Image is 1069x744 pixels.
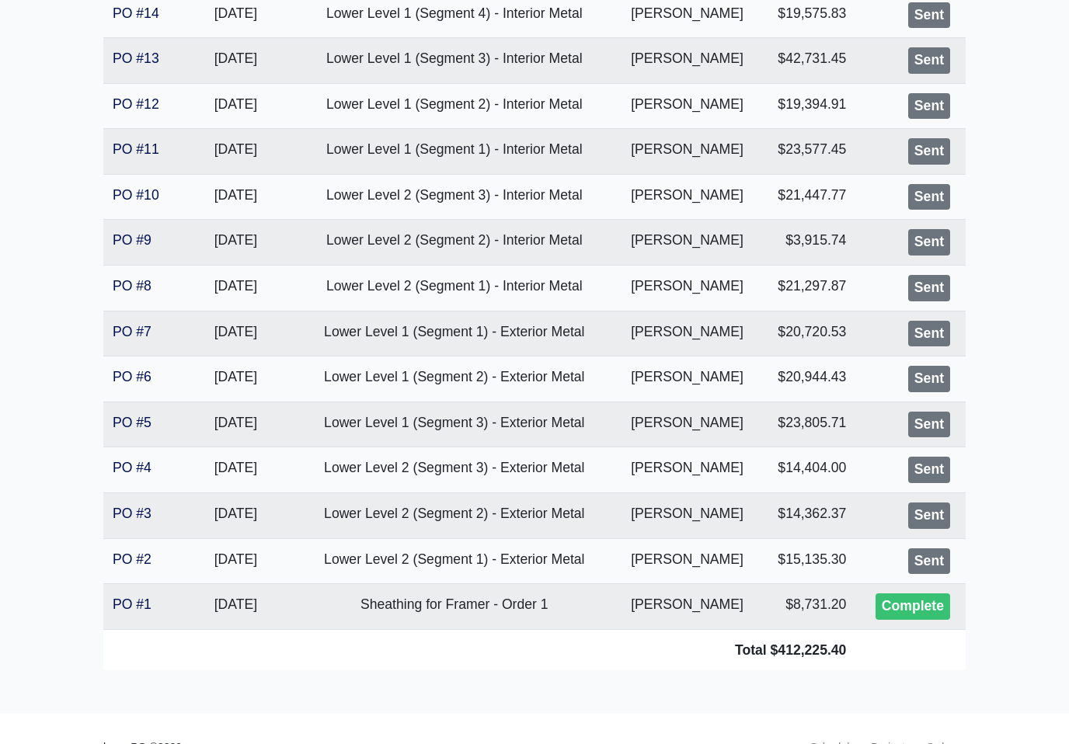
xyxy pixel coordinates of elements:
a: PO #3 [113,506,151,521]
td: Lower Level 2 (Segment 2) - Exterior Metal [294,493,615,539]
td: $15,135.30 [760,538,856,584]
div: Sent [908,93,950,120]
td: [PERSON_NAME] [615,220,759,266]
td: Lower Level 1 (Segment 3) - Interior Metal [294,38,615,84]
a: PO #13 [113,50,159,66]
td: Lower Level 2 (Segment 2) - Interior Metal [294,220,615,266]
div: Complete [876,593,950,620]
td: Lower Level 2 (Segment 3) - Exterior Metal [294,447,615,493]
td: [DATE] [178,174,294,220]
td: [DATE] [178,311,294,356]
td: Lower Level 1 (Segment 3) - Exterior Metal [294,402,615,447]
div: Sent [908,548,950,575]
a: PO #9 [113,232,151,248]
td: [DATE] [178,129,294,175]
td: [DATE] [178,220,294,266]
a: PO #1 [113,596,151,612]
td: $8,731.20 [760,584,856,630]
td: [DATE] [178,447,294,493]
td: $20,944.43 [760,356,856,402]
td: [DATE] [178,83,294,129]
td: [PERSON_NAME] [615,584,759,630]
td: Lower Level 1 (Segment 1) - Interior Metal [294,129,615,175]
td: [DATE] [178,266,294,311]
td: $23,805.71 [760,402,856,447]
div: Sent [908,275,950,301]
td: [DATE] [178,584,294,630]
td: [DATE] [178,356,294,402]
td: $14,362.37 [760,493,856,539]
td: Lower Level 2 (Segment 1) - Exterior Metal [294,538,615,584]
td: [PERSON_NAME] [615,356,759,402]
td: [DATE] [178,38,294,84]
td: [PERSON_NAME] [615,538,759,584]
td: Lower Level 2 (Segment 3) - Interior Metal [294,174,615,220]
td: $20,720.53 [760,311,856,356]
div: Sent [908,366,950,392]
div: Sent [908,457,950,483]
a: PO #8 [113,278,151,294]
td: $23,577.45 [760,129,856,175]
td: Sheathing for Framer - Order 1 [294,584,615,630]
td: $3,915.74 [760,220,856,266]
td: $42,731.45 [760,38,856,84]
td: [PERSON_NAME] [615,38,759,84]
td: Lower Level 1 (Segment 1) - Exterior Metal [294,311,615,356]
td: [PERSON_NAME] [615,174,759,220]
td: Lower Level 1 (Segment 2) - Interior Metal [294,83,615,129]
a: PO #5 [113,415,151,430]
td: [PERSON_NAME] [615,447,759,493]
div: Sent [908,47,950,74]
a: PO #6 [113,369,151,384]
td: Lower Level 2 (Segment 1) - Interior Metal [294,266,615,311]
a: PO #4 [113,460,151,475]
a: PO #2 [113,551,151,567]
td: $19,394.91 [760,83,856,129]
div: Sent [908,502,950,529]
td: [PERSON_NAME] [615,402,759,447]
a: PO #12 [113,96,159,112]
td: [PERSON_NAME] [615,83,759,129]
td: [PERSON_NAME] [615,129,759,175]
td: [DATE] [178,493,294,539]
td: [PERSON_NAME] [615,311,759,356]
a: PO #10 [113,187,159,203]
td: $21,297.87 [760,266,856,311]
td: Lower Level 1 (Segment 2) - Exterior Metal [294,356,615,402]
div: Sent [908,2,950,29]
div: Sent [908,229,950,256]
div: Sent [908,138,950,165]
td: [DATE] [178,538,294,584]
div: Sent [908,184,950,210]
td: [PERSON_NAME] [615,493,759,539]
a: PO #14 [113,5,159,21]
div: Sent [908,321,950,347]
td: [PERSON_NAME] [615,266,759,311]
td: [DATE] [178,402,294,447]
a: PO #7 [113,324,151,339]
div: Sent [908,412,950,438]
td: $14,404.00 [760,447,856,493]
td: Total $412,225.40 [103,629,855,670]
a: PO #11 [113,141,159,157]
td: $21,447.77 [760,174,856,220]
